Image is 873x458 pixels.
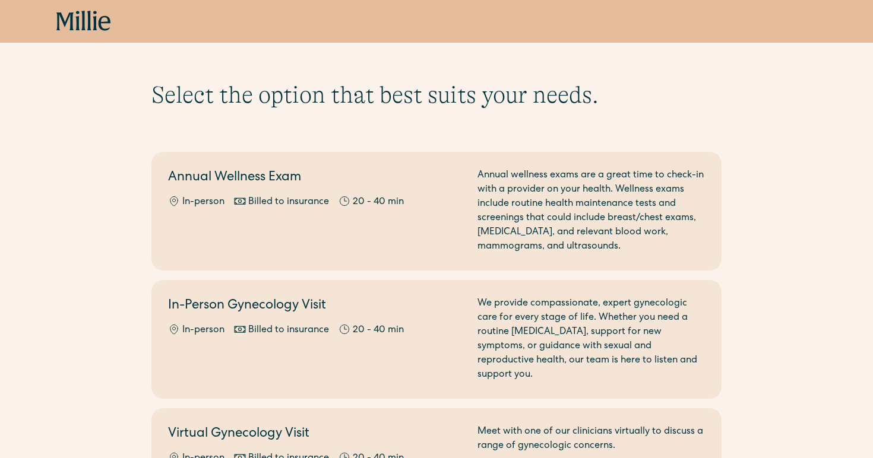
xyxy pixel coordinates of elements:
[477,168,705,254] div: Annual wellness exams are a great time to check-in with a provider on your health. Wellness exams...
[353,195,404,209] div: 20 - 40 min
[248,323,329,338] div: Billed to insurance
[151,152,722,271] a: Annual Wellness ExamIn-personBilled to insurance20 - 40 minAnnual wellness exams are a great time...
[248,195,329,209] div: Billed to insurance
[182,195,224,209] div: In-person
[151,280,722,399] a: In-Person Gynecology VisitIn-personBilled to insurance20 - 40 minWe provide compassionate, expert...
[477,297,705,382] div: We provide compassionate, expert gynecologic care for every stage of life. Whether you need a rou...
[168,297,463,316] h2: In-Person Gynecology Visit
[353,323,404,338] div: 20 - 40 min
[168,425,463,444] h2: Virtual Gynecology Visit
[182,323,224,338] div: In-person
[151,81,722,109] h1: Select the option that best suits your needs.
[168,168,463,188] h2: Annual Wellness Exam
